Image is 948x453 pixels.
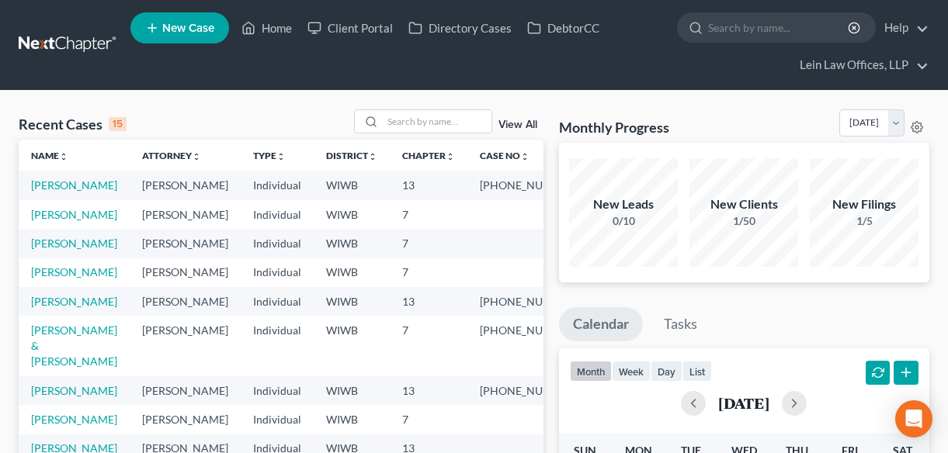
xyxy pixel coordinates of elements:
[368,152,377,161] i: unfold_more
[130,376,241,405] td: [PERSON_NAME]
[390,200,467,229] td: 7
[520,152,530,161] i: unfold_more
[162,22,214,34] span: New Case
[130,287,241,316] td: [PERSON_NAME]
[877,14,929,42] a: Help
[559,307,643,341] a: Calendar
[498,119,537,130] a: View All
[241,405,314,434] td: Individual
[314,229,390,258] td: WIWB
[314,200,390,229] td: WIWB
[650,307,711,341] a: Tasks
[559,118,669,137] h3: Monthly Progress
[467,376,589,405] td: [PHONE_NUMBER]
[390,405,467,434] td: 7
[383,110,491,133] input: Search by name...
[241,258,314,287] td: Individual
[130,229,241,258] td: [PERSON_NAME]
[130,316,241,375] td: [PERSON_NAME]
[718,395,769,411] h2: [DATE]
[130,200,241,229] td: [PERSON_NAME]
[682,361,712,382] button: list
[31,265,117,278] a: [PERSON_NAME]
[390,376,467,405] td: 13
[253,150,286,161] a: Typeunfold_more
[792,51,929,79] a: Lein Law Offices, LLP
[19,115,127,133] div: Recent Cases
[314,171,390,199] td: WIWB
[390,171,467,199] td: 13
[314,405,390,434] td: WIWB
[390,229,467,258] td: 7
[314,376,390,405] td: WIWB
[390,287,467,316] td: 13
[241,316,314,375] td: Individual
[31,384,117,397] a: [PERSON_NAME]
[130,171,241,199] td: [PERSON_NAME]
[689,213,798,229] div: 1/50
[109,117,127,131] div: 15
[241,376,314,405] td: Individual
[401,14,519,42] a: Directory Cases
[810,195,918,213] div: New Filings
[31,237,117,250] a: [PERSON_NAME]
[810,213,918,229] div: 1/5
[276,152,286,161] i: unfold_more
[570,361,612,382] button: month
[31,323,117,368] a: [PERSON_NAME] & [PERSON_NAME]
[31,208,117,221] a: [PERSON_NAME]
[895,400,932,437] div: Open Intercom Messenger
[142,150,201,161] a: Attorneyunfold_more
[519,14,607,42] a: DebtorCC
[130,405,241,434] td: [PERSON_NAME]
[31,150,68,161] a: Nameunfold_more
[326,150,377,161] a: Districtunfold_more
[31,295,117,308] a: [PERSON_NAME]
[446,152,455,161] i: unfold_more
[390,316,467,375] td: 7
[467,171,589,199] td: [PHONE_NUMBER]
[314,287,390,316] td: WIWB
[314,316,390,375] td: WIWB
[402,150,455,161] a: Chapterunfold_more
[612,361,651,382] button: week
[314,258,390,287] td: WIWB
[31,178,117,192] a: [PERSON_NAME]
[390,258,467,287] td: 7
[241,200,314,229] td: Individual
[708,13,850,42] input: Search by name...
[651,361,682,382] button: day
[241,229,314,258] td: Individual
[569,213,678,229] div: 0/10
[234,14,300,42] a: Home
[241,287,314,316] td: Individual
[130,258,241,287] td: [PERSON_NAME]
[480,150,530,161] a: Case Nounfold_more
[467,316,589,375] td: [PHONE_NUMBER]
[31,413,117,426] a: [PERSON_NAME]
[192,152,201,161] i: unfold_more
[467,287,589,316] td: [PHONE_NUMBER]
[59,152,68,161] i: unfold_more
[300,14,401,42] a: Client Portal
[689,195,798,213] div: New Clients
[241,171,314,199] td: Individual
[569,195,678,213] div: New Leads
